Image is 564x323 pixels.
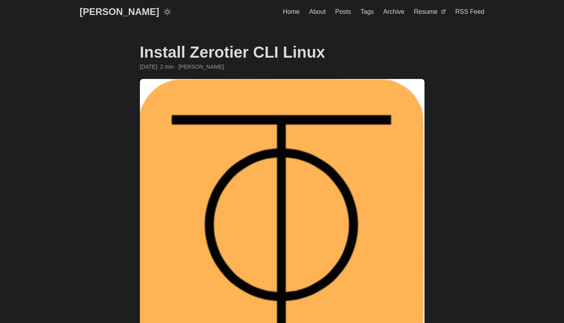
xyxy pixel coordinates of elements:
span: 2020-10-26 00:00:00 +0000 UTC [140,62,157,71]
span: Posts [335,8,351,15]
span: RSS Feed [455,8,485,15]
span: About [309,8,326,15]
h1: Install Zerotier CLI Linux [140,43,424,62]
span: Home [283,8,300,15]
div: · 2 min · [PERSON_NAME] [140,62,424,71]
span: Resume [414,8,438,15]
span: Archive [383,8,404,15]
span: Tags [360,8,374,15]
